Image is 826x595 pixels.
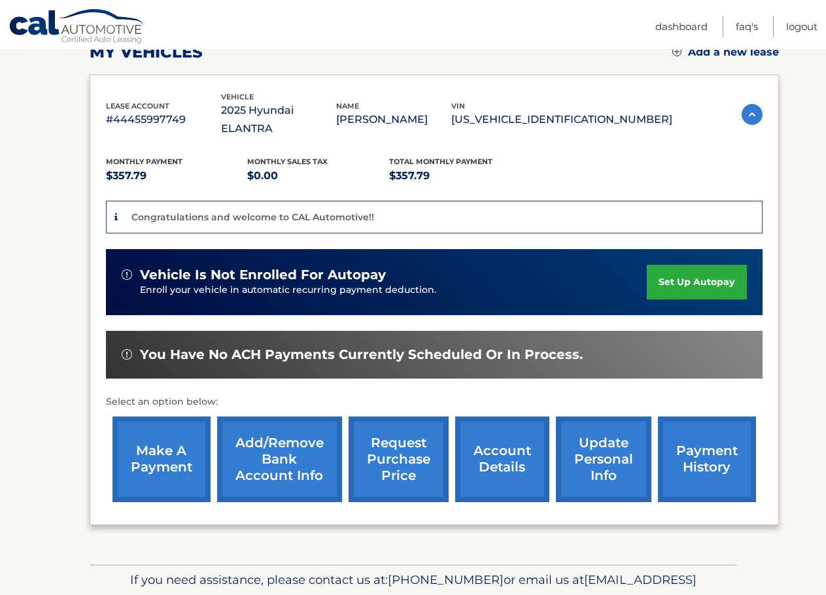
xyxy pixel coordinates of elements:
p: 2025 Hyundai ELANTRA [221,101,336,138]
p: $0.00 [247,167,389,185]
a: Cal Automotive [9,8,146,46]
a: Logout [786,16,817,37]
a: payment history [658,416,756,502]
span: Monthly sales Tax [247,157,328,166]
a: Add/Remove bank account info [217,416,342,502]
a: set up autopay [647,265,746,299]
p: [US_VEHICLE_IDENTIFICATION_NUMBER] [451,110,672,129]
p: Select an option below: [106,394,763,410]
img: add.svg [672,47,681,56]
span: [PHONE_NUMBER] [388,572,504,587]
span: Monthly Payment [106,157,182,166]
a: Dashboard [655,16,708,37]
p: #44455997749 [106,110,221,129]
a: request purchase price [349,416,449,502]
p: $357.79 [106,167,248,185]
p: $357.79 [389,167,531,185]
img: alert-white.svg [122,269,132,280]
a: make a payment [112,416,211,502]
h2: my vehicles [90,42,203,62]
a: Add a new lease [672,46,779,59]
p: Congratulations and welcome to CAL Automotive!! [131,211,374,223]
img: accordion-active.svg [742,104,763,125]
p: Enroll your vehicle in automatic recurring payment deduction. [140,283,647,297]
a: account details [455,416,549,502]
a: update personal info [556,416,651,502]
span: vehicle [221,92,254,101]
a: FAQ's [736,16,758,37]
span: You have no ACH payments currently scheduled or in process. [140,347,583,363]
span: lease account [106,101,169,110]
span: vin [451,101,465,110]
p: [PERSON_NAME] [336,110,451,129]
img: alert-white.svg [122,349,132,360]
span: Total Monthly Payment [389,157,492,166]
span: vehicle is not enrolled for autopay [140,267,386,283]
span: name [336,101,359,110]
